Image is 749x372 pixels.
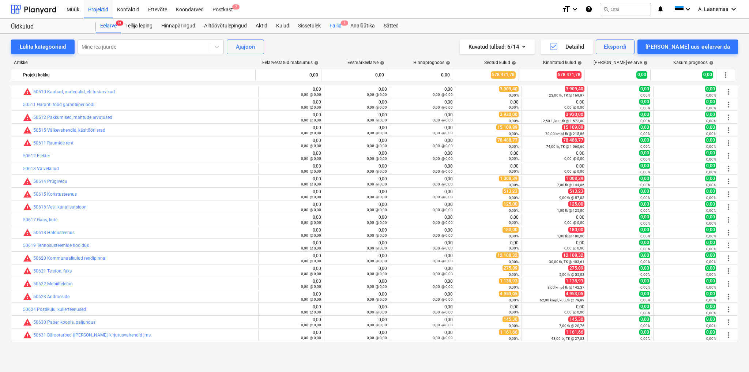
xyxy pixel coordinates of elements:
span: Rohkem tegevusi [724,292,733,301]
div: 0,00 [261,112,321,123]
a: 50631 Bürootarbed ([PERSON_NAME], kirjutusvahendid jms. [33,332,152,338]
a: 50621 Telefon, faks [33,268,72,274]
div: Eelarve [96,19,121,33]
a: 50619 Tehnosüsteemide hooldus [23,243,89,248]
small: 0,00 @ 0,00 [367,182,387,186]
span: 0,00 [639,112,650,117]
span: 0,00 [705,201,716,207]
small: 0,00 @ 0,00 [433,169,453,173]
span: 0,00 [639,188,650,194]
a: 50622 Mobiiltelefon [33,281,73,286]
span: 125,00 [503,201,519,207]
span: 0,00 [639,86,650,92]
div: 0,00 [393,125,453,135]
small: 0,00 @ 0,00 [564,221,584,225]
span: Rohkem tegevusi [724,318,733,327]
small: 23,00 tk, TK @ 169,97 [549,93,584,97]
small: 0,00% [509,221,519,225]
div: 0,00 [261,151,321,161]
small: 0,00 @ 0,00 [433,233,453,237]
small: 0,00 @ 0,00 [301,233,321,237]
small: 0,00% [706,93,716,97]
div: 0,00 [261,189,321,199]
small: 0,00 @ 0,00 [301,195,321,199]
a: Sissetulek [294,19,325,33]
div: 0,00 [525,151,584,161]
small: 0,00% [509,105,519,109]
small: 0,00% [706,106,716,110]
span: Seotud kulud ületavad prognoosi [23,126,32,135]
div: 0,00 [327,138,387,148]
small: 0,00% [640,221,650,225]
span: Rohkem tegevusi [724,100,733,109]
small: 0,00 @ 0,00 [301,131,321,135]
small: 0,00 @ 0,00 [367,195,387,199]
div: Kinnitatud kulud [543,60,582,65]
i: keyboard_arrow_down [729,5,738,14]
small: 0,00% [640,170,650,174]
span: Seotud kulud ületavad prognoosi [23,190,32,199]
div: 0,00 [327,240,387,251]
div: 0,00 [327,112,387,123]
small: 0,00% [509,119,519,123]
div: 0,00 [259,69,318,81]
a: 50623 Andmeside [33,294,69,299]
span: Seotud kulud ületavad prognoosi [23,177,32,186]
div: 0,00 [393,112,453,123]
small: 0,00 @ 0,00 [433,157,453,161]
a: 50624 Postikulu, kullerteenused [23,307,86,312]
span: A. Laanemaa [698,6,729,12]
a: Hinnapäringud [157,19,200,33]
a: Alltöövõtulepingud [200,19,251,33]
button: [PERSON_NAME] uus eelarverida [637,40,738,54]
div: 0,00 [261,125,321,135]
span: 78 488,77 [496,137,519,143]
div: [PERSON_NAME]-eelarve [594,60,648,65]
span: 0,00 [639,137,650,143]
span: Rohkem tegevusi [724,228,733,237]
span: Rohkem tegevusi [724,241,733,250]
span: help [576,61,582,65]
a: 50617 Gaas, küte [23,217,57,222]
small: 0,00% [706,208,716,213]
span: Rohkem tegevusi [724,177,733,186]
div: Failid [325,19,346,33]
div: 0,00 [327,228,387,238]
div: 0,00 [327,151,387,161]
div: 0,00 [393,164,453,174]
small: 0,00% [640,132,650,136]
small: 0,00 @ 0,00 [301,169,321,173]
small: 70,00 kmpl, tk @ 215,86 [545,132,584,136]
small: 0,00 @ 0,00 [301,246,321,250]
small: 0,00% [706,183,716,187]
span: 1 [341,20,348,26]
span: 0,00 [705,176,716,181]
small: 0,00% [706,221,716,225]
button: Ekspordi [596,40,634,54]
small: 0,00% [706,144,716,149]
div: Sätted [379,19,403,33]
span: Rohkem tegevusi [724,254,733,263]
span: 0,00 [705,214,716,220]
div: 0,00 [324,69,384,81]
div: 0,00 [327,87,387,97]
div: 0,00 [327,164,387,174]
span: Rohkem tegevusi [724,113,733,122]
span: Seotud kulud ületavad prognoosi [23,113,32,122]
span: 513,23 [503,188,519,194]
i: notifications [657,5,664,14]
div: Kuvatud tulbad : 6/14 [468,42,526,52]
span: Seotud kulud ületavad prognoosi [23,139,32,147]
small: 0,00 @ 0,00 [433,144,453,148]
span: Rohkem tegevusi [721,71,730,79]
span: 578 471,78 [491,71,516,78]
small: 0,00 @ 0,00 [564,169,584,173]
span: Rohkem tegevusi [724,164,733,173]
span: 0,00 [702,71,713,78]
button: Lülita kategooriaid [11,40,75,54]
span: Rohkem tegevusi [724,203,733,211]
div: 0,00 [261,176,321,187]
a: Analüütika [346,19,379,33]
small: 0,00% [706,157,716,161]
